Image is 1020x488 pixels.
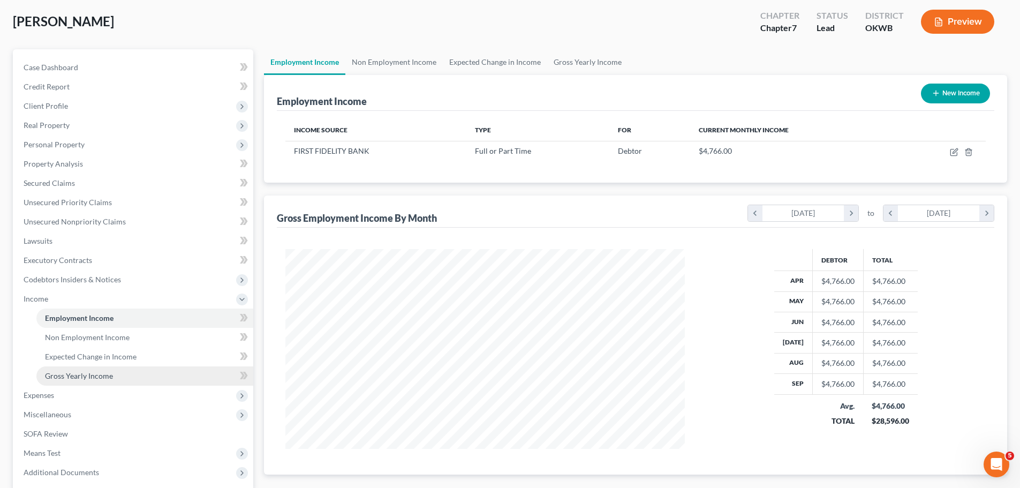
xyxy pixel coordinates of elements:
a: Unsecured Nonpriority Claims [15,212,253,231]
span: Case Dashboard [24,63,78,72]
a: Gross Yearly Income [36,366,253,386]
span: Gross Yearly Income [45,371,113,380]
span: Income Source [294,126,347,134]
div: Gross Employment Income By Month [277,212,437,224]
span: Non Employment Income [45,333,130,342]
div: [DATE] [762,205,844,221]
a: Expected Change in Income [36,347,253,366]
th: Debtor [812,249,863,271]
span: Type [475,126,491,134]
a: Credit Report [15,77,253,96]
button: New Income [921,84,990,103]
a: Case Dashboard [15,58,253,77]
span: Miscellaneous [24,410,71,419]
button: Preview [921,10,994,34]
td: $4,766.00 [863,353,918,373]
div: $28,596.00 [872,416,909,426]
span: Income [24,294,48,303]
a: Secured Claims [15,174,253,193]
div: $4,766.00 [821,276,855,287]
iframe: Intercom live chat [984,452,1009,477]
a: Lawsuits [15,231,253,251]
div: $4,766.00 [821,379,855,389]
div: Employment Income [277,95,367,108]
a: Property Analysis [15,154,253,174]
span: Secured Claims [24,178,75,187]
a: Expected Change in Income [443,49,547,75]
span: to [867,208,874,219]
a: Employment Income [36,309,253,328]
th: May [774,291,813,312]
span: Client Profile [24,101,68,110]
th: [DATE] [774,333,813,353]
div: $4,766.00 [821,296,855,307]
span: Credit Report [24,82,70,91]
span: 7 [792,22,797,33]
span: Unsecured Priority Claims [24,198,112,207]
span: SOFA Review [24,429,68,438]
div: District [865,10,904,22]
span: [PERSON_NAME] [13,13,114,29]
a: Employment Income [264,49,345,75]
span: Real Property [24,121,70,130]
a: Executory Contracts [15,251,253,270]
div: TOTAL [821,416,855,426]
div: $4,766.00 [872,401,909,411]
div: Status [817,10,848,22]
span: Lawsuits [24,236,52,245]
a: Gross Yearly Income [547,49,628,75]
i: chevron_right [979,205,994,221]
td: $4,766.00 [863,374,918,394]
span: Property Analysis [24,159,83,168]
div: $4,766.00 [821,358,855,369]
span: Current Monthly Income [699,126,789,134]
div: $4,766.00 [821,337,855,348]
span: Expected Change in Income [45,352,137,361]
span: Employment Income [45,313,114,322]
a: SOFA Review [15,424,253,444]
div: Avg. [821,401,855,411]
div: Lead [817,22,848,34]
i: chevron_right [844,205,858,221]
th: Apr [774,271,813,291]
div: Chapter [760,22,799,34]
a: Unsecured Priority Claims [15,193,253,212]
td: $4,766.00 [863,291,918,312]
span: Unsecured Nonpriority Claims [24,217,126,226]
th: Sep [774,374,813,394]
span: $4,766.00 [699,146,732,155]
span: Expenses [24,391,54,400]
th: Aug [774,353,813,373]
span: Additional Documents [24,468,99,477]
span: Codebtors Insiders & Notices [24,275,121,284]
th: Total [863,249,918,271]
a: Non Employment Income [345,49,443,75]
div: [DATE] [898,205,980,221]
span: For [618,126,631,134]
i: chevron_left [883,205,898,221]
i: chevron_left [748,205,762,221]
span: 5 [1006,452,1014,460]
span: Debtor [618,146,642,155]
div: Chapter [760,10,799,22]
td: $4,766.00 [863,333,918,353]
span: FIRST FIDELITY BANK [294,146,369,155]
span: Personal Property [24,140,85,149]
span: Executory Contracts [24,256,92,265]
span: Means Test [24,448,61,457]
span: Full or Part Time [475,146,531,155]
th: Jun [774,312,813,332]
div: $4,766.00 [821,317,855,328]
a: Non Employment Income [36,328,253,347]
td: $4,766.00 [863,271,918,291]
td: $4,766.00 [863,312,918,332]
div: OKWB [865,22,904,34]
